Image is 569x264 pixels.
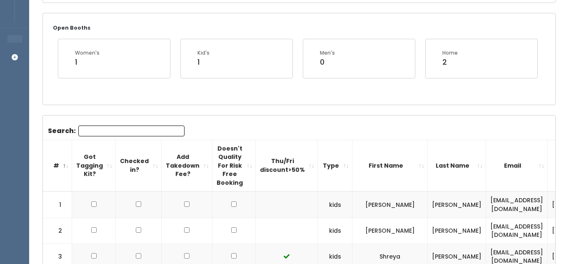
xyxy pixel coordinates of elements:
th: Checked in?: activate to sort column ascending [116,140,162,191]
td: [PERSON_NAME] [428,218,486,244]
div: 0 [320,57,335,68]
th: Add Takedown Fee?: activate to sort column ascending [162,140,212,191]
div: 2 [442,57,458,68]
div: Kid's [197,49,210,57]
div: 1 [197,57,210,68]
td: kids [318,191,352,218]
th: Doesn't Quality For Risk Free Booking : activate to sort column ascending [212,140,256,191]
td: [PERSON_NAME] [352,191,428,218]
div: Home [442,49,458,57]
td: kids [318,218,352,244]
td: [PERSON_NAME] [352,218,428,244]
th: Type: activate to sort column ascending [318,140,352,191]
th: First Name: activate to sort column ascending [352,140,428,191]
label: Search: [48,126,185,136]
div: Women's [75,49,100,57]
th: #: activate to sort column descending [43,140,72,191]
td: [EMAIL_ADDRESS][DOMAIN_NAME] [486,218,548,244]
th: Thu/Fri discount&gt;50%: activate to sort column ascending [256,140,318,191]
div: 1 [75,57,100,68]
td: 2 [43,218,72,244]
th: Got Tagging Kit?: activate to sort column ascending [72,140,116,191]
td: 1 [43,191,72,218]
td: [PERSON_NAME] [428,191,486,218]
td: [EMAIL_ADDRESS][DOMAIN_NAME] [486,191,548,218]
div: Men's [320,49,335,57]
th: Email: activate to sort column ascending [486,140,548,191]
th: Last Name: activate to sort column ascending [428,140,486,191]
input: Search: [78,126,185,136]
small: Open Booths [53,24,90,31]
